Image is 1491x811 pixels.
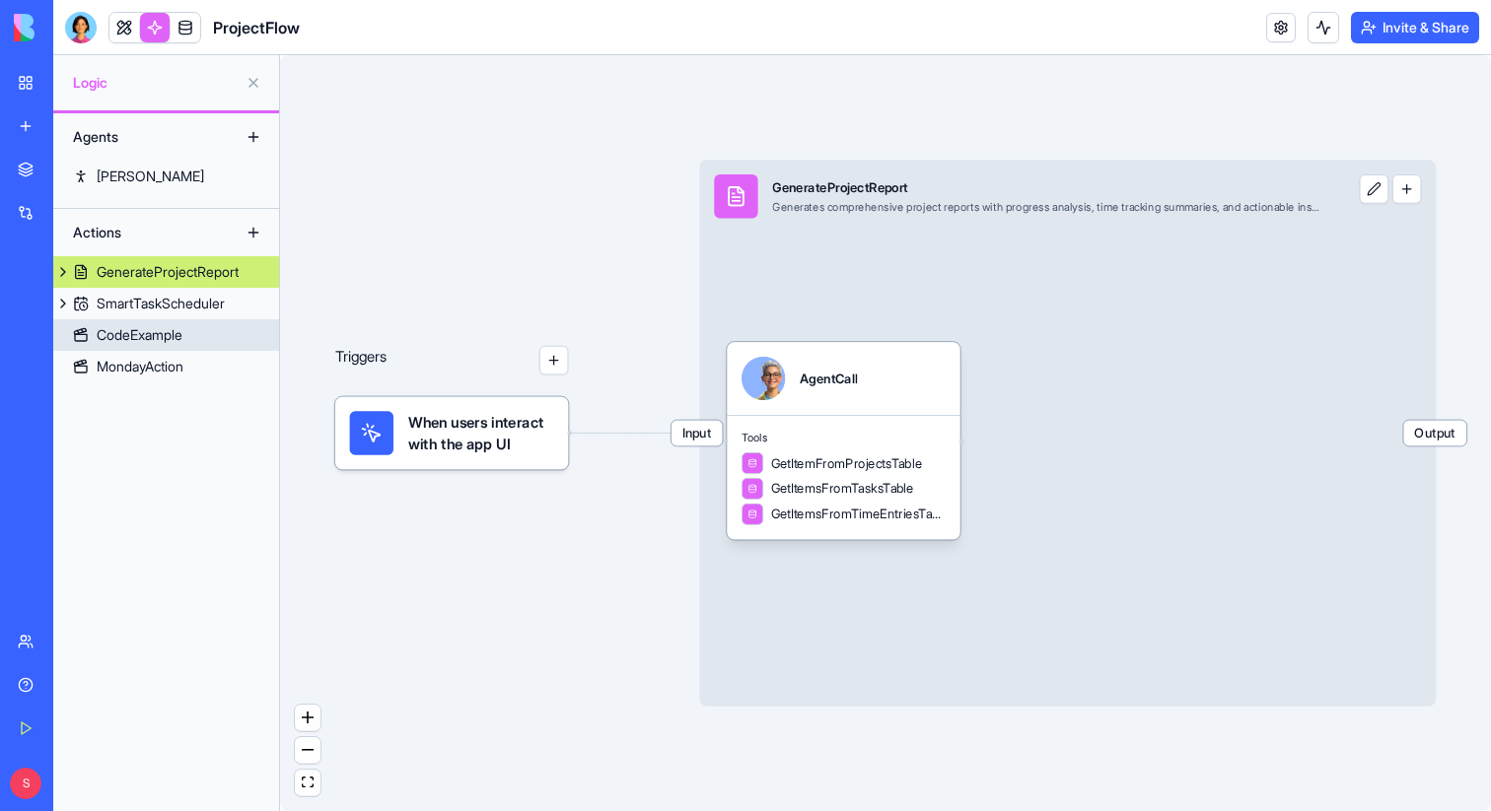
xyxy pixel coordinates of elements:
[295,770,320,796] button: fit view
[53,319,279,351] a: CodeExample
[63,121,221,153] div: Agents
[97,357,183,376] div: MondayAction
[295,737,320,764] button: zoom out
[772,178,1318,196] div: GenerateProjectReport
[63,217,221,248] div: Actions
[97,262,239,282] div: GenerateProjectReport
[213,16,300,39] span: ProjectFlow
[800,370,857,387] div: AgentCall
[408,411,554,454] span: When users interact with the app UI
[727,342,960,540] div: AgentCallToolsGetItemFromProjectsTableGetItemsFromTasksTableGetItemsFromTimeEntriesTable
[10,768,41,799] span: S
[14,14,136,41] img: logo
[772,200,1318,215] div: Generates comprehensive project reports with progress analysis, time tracking summaries, and acti...
[1403,421,1466,446] span: Output
[53,288,279,319] a: SmartTaskScheduler
[53,256,279,288] a: GenerateProjectReport
[771,506,946,523] span: GetItemsFromTimeEntriesTable
[335,346,388,375] p: Triggers
[672,421,723,446] span: Input
[335,288,569,470] div: Triggers
[73,73,238,93] span: Logic
[53,351,279,382] a: MondayAction
[335,397,569,470] div: When users interact with the app UI
[1351,12,1479,43] button: Invite & Share
[742,431,946,445] span: Tools
[295,705,320,731] button: zoom in
[97,325,182,345] div: CodeExample
[53,161,279,192] a: [PERSON_NAME]
[771,480,914,498] span: GetItemsFromTasksTable
[771,454,922,472] span: GetItemFromProjectsTable
[699,160,1436,706] div: InputGenerateProjectReportGenerates comprehensive project reports with progress analysis, time tr...
[97,167,204,186] div: [PERSON_NAME]
[97,294,225,313] div: SmartTaskScheduler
